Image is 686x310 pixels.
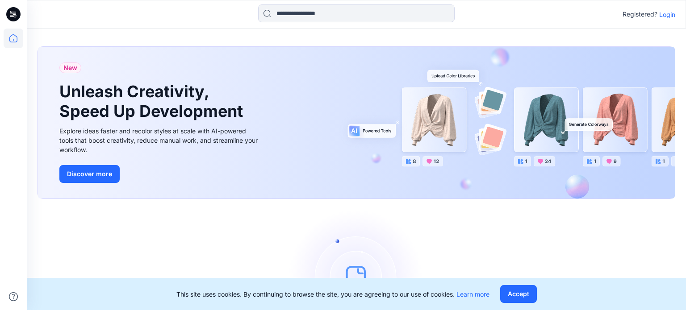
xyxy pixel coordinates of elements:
[623,9,657,20] p: Registered?
[500,285,537,303] button: Accept
[456,290,489,298] a: Learn more
[63,62,77,73] span: New
[59,165,120,183] button: Discover more
[176,289,489,299] p: This site uses cookies. By continuing to browse the site, you are agreeing to our use of cookies.
[59,165,260,183] a: Discover more
[659,10,675,19] p: Login
[59,126,260,154] div: Explore ideas faster and recolor styles at scale with AI-powered tools that boost creativity, red...
[59,82,247,120] h1: Unleash Creativity, Speed Up Development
